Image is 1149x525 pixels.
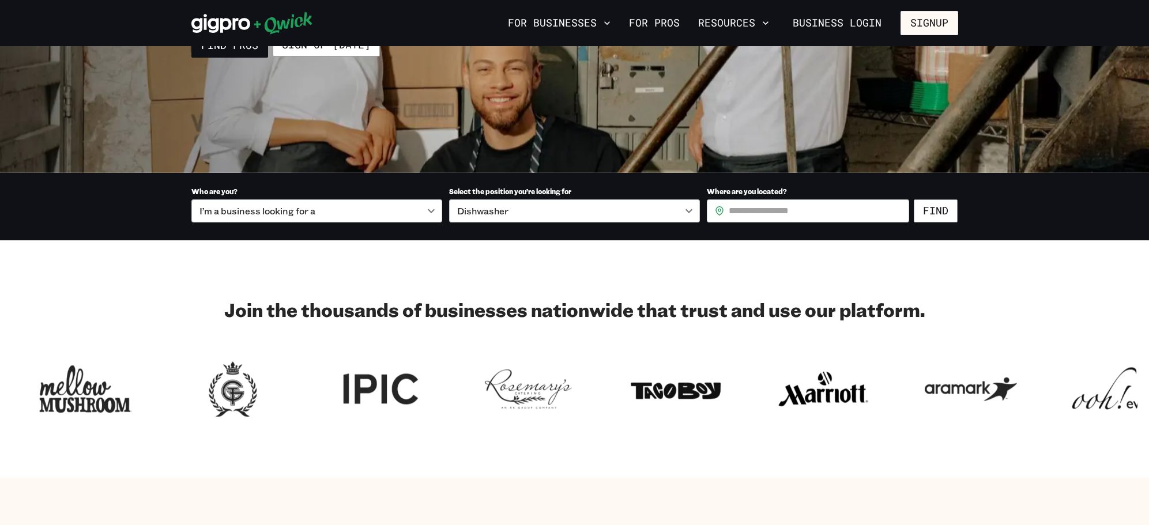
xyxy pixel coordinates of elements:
[334,358,427,420] img: Logo for IPIC
[783,11,891,35] a: Business Login
[449,187,571,196] span: Select the position you’re looking for
[39,358,131,420] img: Logo for Mellow Mushroom
[630,358,722,420] img: Logo for Taco Boy
[694,13,774,33] button: Resources
[777,358,869,420] img: Logo for Marriott
[503,13,615,33] button: For Businesses
[449,199,700,222] div: Dishwasher
[914,199,958,222] button: Find
[187,358,279,420] img: Logo for Georgian Terrace
[191,298,958,321] h2: Join the thousands of businesses nationwide that trust and use our platform.
[901,11,958,35] button: Signup
[925,358,1017,420] img: Logo for Aramark
[624,13,684,33] a: For Pros
[707,187,787,196] span: Where are you located?
[482,358,574,420] img: Logo for Rosemary's Catering
[191,187,238,196] span: Who are you?
[191,199,442,222] div: I’m a business looking for a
